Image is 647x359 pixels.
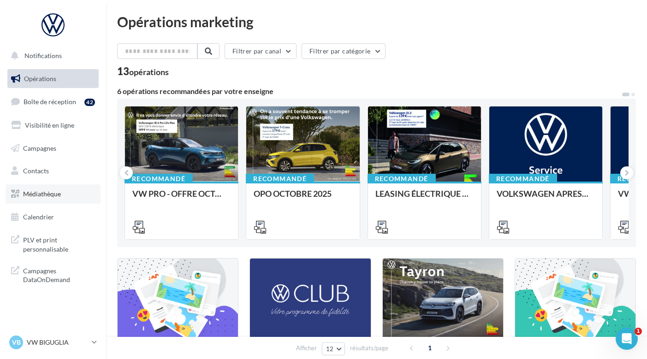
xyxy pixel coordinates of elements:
div: Recommandé [489,174,557,184]
div: 13 [117,66,169,77]
span: résultats/page [350,344,388,353]
span: PLV et print personnalisable [23,234,95,253]
div: 42 [84,99,95,106]
span: Opérations [24,75,56,82]
button: Notifications [6,46,97,65]
a: Contacts [6,161,101,181]
a: Boîte de réception42 [6,92,101,112]
div: opérations [129,68,169,76]
div: VW PRO - OFFRE OCTOBRE 25 [132,189,231,207]
span: Campagnes [23,144,56,152]
div: OPO OCTOBRE 2025 [254,189,352,207]
span: Afficher [296,344,317,353]
span: 1 [422,341,437,355]
span: Boîte de réception [24,98,76,106]
span: Contacts [23,167,49,175]
div: LEASING ÉLECTRIQUE 2025 [375,189,474,207]
a: Campagnes [6,139,101,158]
iframe: Intercom live chat [616,328,638,350]
div: VOLKSWAGEN APRES-VENTE [497,189,595,207]
a: Calendrier [6,207,101,227]
span: Visibilité en ligne [25,121,74,129]
div: Opérations marketing [117,15,636,29]
a: Campagnes DataOnDemand [6,261,101,288]
button: Filtrer par canal [225,43,297,59]
a: PLV et print personnalisable [6,230,101,257]
a: Visibilité en ligne [6,116,101,135]
button: 12 [322,342,345,355]
div: 6 opérations recommandées par votre enseigne [117,88,621,95]
a: Médiathèque [6,184,101,204]
span: VB [12,338,21,347]
span: 12 [326,345,334,353]
div: Recommandé [246,174,314,184]
span: 1 [635,328,642,335]
a: VB VW BIGUGLIA [7,334,99,351]
p: VW BIGUGLIA [27,338,88,347]
div: Recommandé [368,174,436,184]
span: Campagnes DataOnDemand [23,265,95,284]
div: Recommandé [125,174,193,184]
a: Opérations [6,69,101,88]
button: Filtrer par catégorie [302,43,386,59]
span: Calendrier [23,213,54,221]
span: Notifications [24,52,62,59]
span: Médiathèque [23,190,61,198]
